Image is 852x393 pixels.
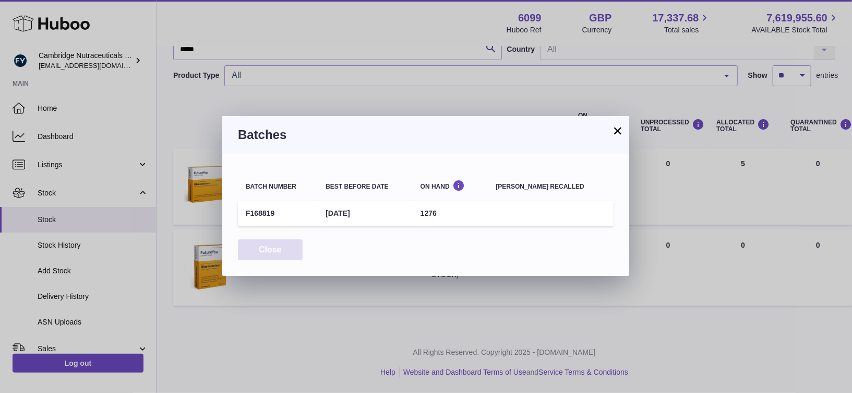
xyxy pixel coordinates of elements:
[496,183,606,190] div: [PERSON_NAME] recalled
[421,180,481,190] div: On Hand
[611,124,624,137] button: ×
[238,239,303,261] button: Close
[246,183,310,190] div: Batch number
[326,183,404,190] div: Best before date
[413,201,488,226] td: 1276
[238,126,614,143] h3: Batches
[318,201,412,226] td: [DATE]
[238,201,318,226] td: F168819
